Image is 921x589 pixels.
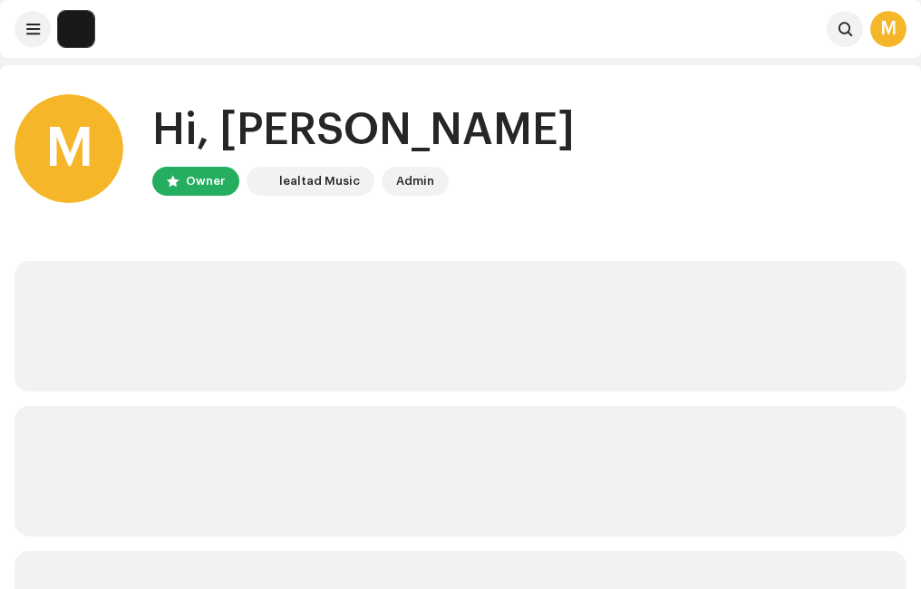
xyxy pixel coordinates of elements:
[279,170,360,192] div: lealtad Music
[152,101,575,159] div: Hi, [PERSON_NAME]
[15,94,123,203] div: M
[870,11,906,47] div: M
[250,170,272,192] img: 0a5ca12c-3e1d-4fcd-8163-262ad4c836ab
[58,11,94,47] img: 0a5ca12c-3e1d-4fcd-8163-262ad4c836ab
[186,170,225,192] div: Owner
[396,170,434,192] div: Admin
